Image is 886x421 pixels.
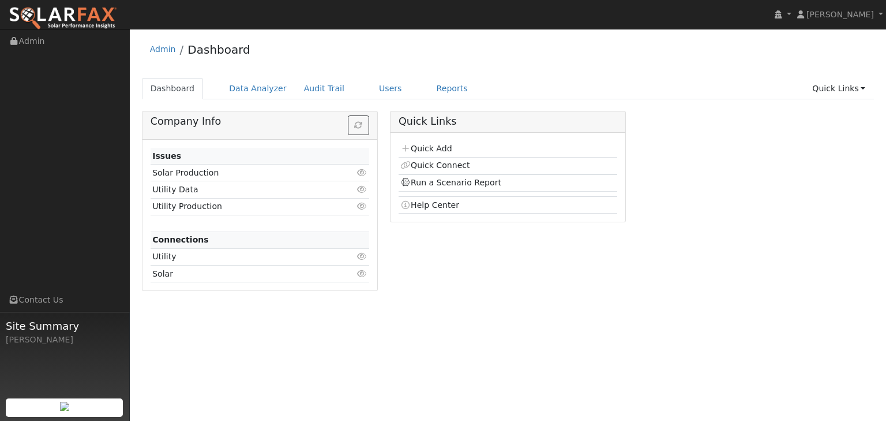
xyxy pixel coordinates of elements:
td: Utility Data [151,181,334,198]
a: Dashboard [187,43,250,57]
strong: Connections [152,235,209,244]
div: [PERSON_NAME] [6,334,123,346]
a: Quick Connect [400,161,470,170]
h5: Quick Links [399,116,617,128]
a: Quick Add [400,144,452,153]
a: Dashboard [142,78,204,99]
i: Click to view [357,169,367,177]
a: Help Center [400,200,459,210]
img: retrieve [60,402,69,411]
img: SolarFax [9,6,117,31]
td: Solar [151,266,334,282]
a: Reports [428,78,476,99]
td: Solar Production [151,165,334,181]
i: Click to view [357,252,367,260]
td: Utility Production [151,198,334,215]
a: Quick Links [804,78,874,99]
i: Click to view [357,270,367,278]
i: Click to view [357,185,367,193]
a: Admin [150,44,176,54]
i: Click to view [357,202,367,210]
a: Audit Trail [295,78,353,99]
h5: Company Info [151,116,369,128]
strong: Issues [152,151,181,161]
span: [PERSON_NAME] [806,10,874,19]
a: Data Analyzer [220,78,295,99]
span: Site Summary [6,318,123,334]
a: Users [370,78,411,99]
a: Run a Scenario Report [400,178,501,187]
td: Utility [151,248,334,265]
